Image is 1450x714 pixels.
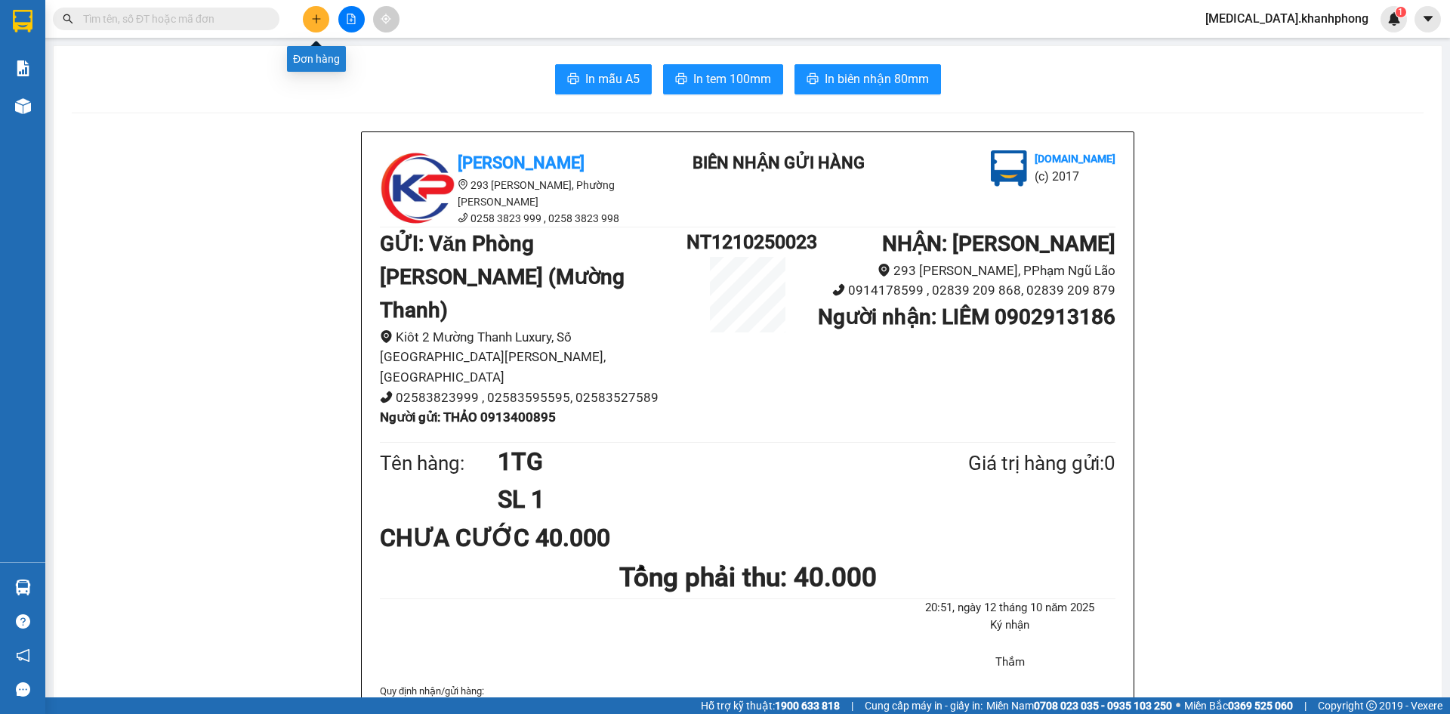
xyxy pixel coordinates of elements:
[1415,6,1441,32] button: caret-down
[1387,12,1401,26] img: icon-new-feature
[693,153,865,172] b: BIÊN NHẬN GỬI HÀNG
[895,448,1115,479] div: Giá trị hàng gửi: 0
[380,210,652,227] li: 0258 3823 999 , 0258 3823 998
[567,73,579,87] span: printer
[1193,9,1381,28] span: [MEDICAL_DATA].khanhphong
[905,617,1115,635] li: Ký nhận
[380,557,1115,598] h1: Tổng phải thu: 40.000
[16,682,30,697] span: message
[1184,697,1293,714] span: Miền Bắc
[380,327,686,388] li: Kiôt 2 Mường Thanh Luxury, Số [GEOGRAPHIC_DATA][PERSON_NAME], [GEOGRAPHIC_DATA]
[825,70,929,88] span: In biên nhận 80mm
[878,264,890,277] span: environment
[775,700,840,712] strong: 1900 633 818
[555,64,652,94] button: printerIn mẫu A5
[1228,700,1293,712] strong: 0369 525 060
[63,14,73,24] span: search
[380,391,393,403] span: phone
[1398,7,1403,17] span: 1
[1035,153,1115,165] b: [DOMAIN_NAME]
[83,11,261,27] input: Tìm tên, số ĐT hoặc mã đơn
[303,6,329,32] button: plus
[380,388,686,408] li: 02583823999 , 02583595595, 02583527589
[458,153,585,172] b: [PERSON_NAME]
[380,448,498,479] div: Tên hàng:
[1421,12,1435,26] span: caret-down
[458,212,468,223] span: phone
[585,70,640,88] span: In mẫu A5
[498,443,895,481] h1: 1TG
[287,46,346,72] div: Đơn hàng
[686,227,809,257] h1: NT1210250023
[15,580,31,595] img: warehouse-icon
[15,60,31,76] img: solution-icon
[701,697,840,714] span: Hỗ trợ kỹ thuật:
[1396,7,1406,17] sup: 1
[832,283,845,296] span: phone
[380,519,622,557] div: CHƯA CƯỚC 40.000
[380,150,455,226] img: logo.jpg
[905,654,1115,672] li: Thắm
[991,150,1027,187] img: logo.jpg
[809,261,1115,281] li: 293 [PERSON_NAME], PPhạm Ngũ Lão
[809,280,1115,301] li: 0914178599 , 02839 209 868, 02839 209 879
[338,6,365,32] button: file-add
[380,177,652,210] li: 293 [PERSON_NAME], Phường [PERSON_NAME]
[794,64,941,94] button: printerIn biên nhận 80mm
[818,304,1115,329] b: Người nhận : LIÊM 0902913186
[458,179,468,190] span: environment
[380,410,556,425] b: Người gửi : THẢO 0913400895
[1035,167,1115,186] li: (c) 2017
[15,98,31,114] img: warehouse-icon
[16,648,30,663] span: notification
[1304,697,1307,714] span: |
[1366,700,1377,711] span: copyright
[663,64,783,94] button: printerIn tem 100mm
[373,6,400,32] button: aim
[16,614,30,629] span: question-circle
[498,481,895,518] h1: SL 1
[1034,700,1172,712] strong: 0708 023 035 - 0935 103 250
[882,231,1115,256] b: NHẬN : [PERSON_NAME]
[381,14,391,24] span: aim
[346,14,356,24] span: file-add
[1176,703,1180,709] span: ⚪️
[380,330,393,343] span: environment
[380,231,625,323] b: GỬI : Văn Phòng [PERSON_NAME] (Mường Thanh)
[311,14,322,24] span: plus
[807,73,819,87] span: printer
[693,70,771,88] span: In tem 100mm
[986,697,1172,714] span: Miền Nam
[905,599,1115,617] li: 20:51, ngày 12 tháng 10 năm 2025
[851,697,853,714] span: |
[675,73,687,87] span: printer
[13,10,32,32] img: logo-vxr
[865,697,983,714] span: Cung cấp máy in - giấy in:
